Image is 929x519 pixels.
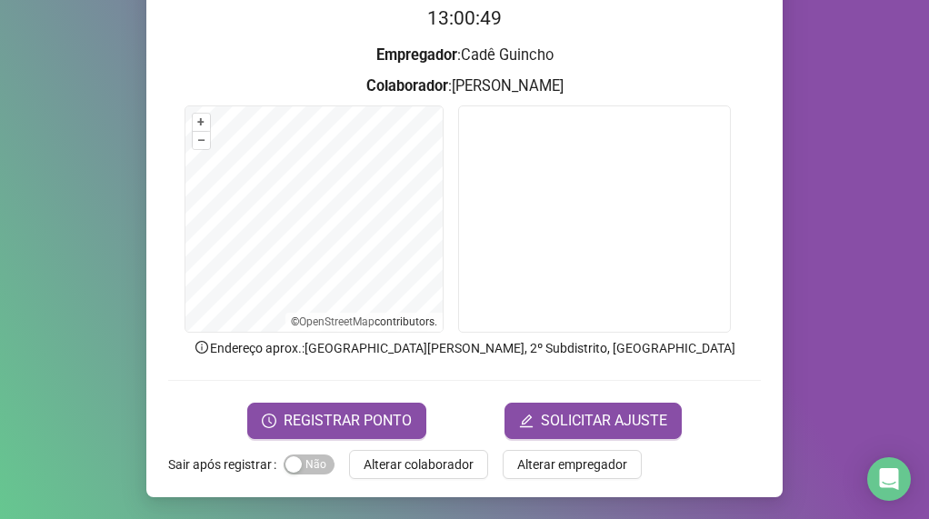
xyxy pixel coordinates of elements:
span: Alterar empregador [517,454,627,474]
button: Alterar colaborador [349,450,488,479]
time: 13:00:49 [427,7,502,29]
button: + [193,114,210,131]
label: Sair após registrar [168,450,284,479]
strong: Empregador [376,46,457,64]
p: Endereço aprox. : [GEOGRAPHIC_DATA][PERSON_NAME], 2º Subdistrito, [GEOGRAPHIC_DATA] [168,338,761,358]
span: edit [519,414,534,428]
div: Open Intercom Messenger [867,457,911,501]
h3: : [PERSON_NAME] [168,75,761,98]
strong: Colaborador [366,77,448,95]
span: info-circle [194,339,210,355]
button: editSOLICITAR AJUSTE [504,403,682,439]
h3: : Cadê Guincho [168,44,761,67]
button: – [193,132,210,149]
span: REGISTRAR PONTO [284,410,412,432]
span: clock-circle [262,414,276,428]
span: Alterar colaborador [364,454,474,474]
button: Alterar empregador [503,450,642,479]
span: SOLICITAR AJUSTE [541,410,667,432]
a: OpenStreetMap [299,315,375,328]
button: REGISTRAR PONTO [247,403,426,439]
li: © contributors. [291,315,437,328]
